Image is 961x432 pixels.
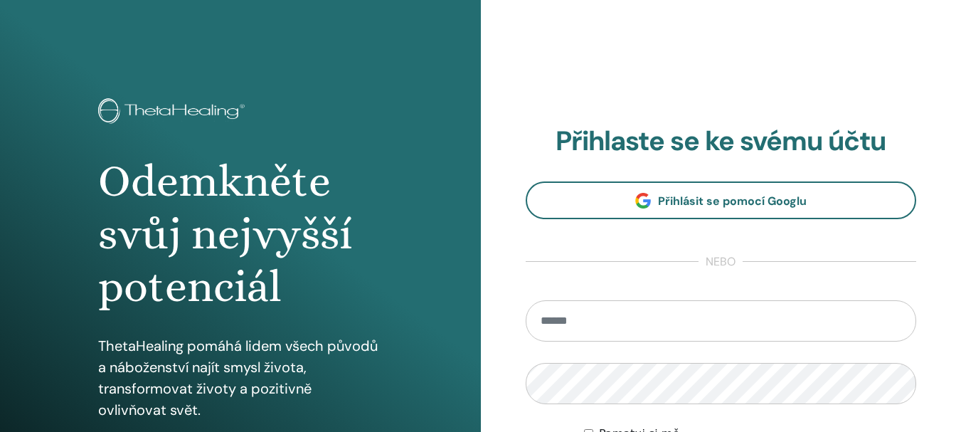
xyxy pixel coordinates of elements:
font: nebo [706,254,736,269]
a: Přihlásit se pomocí Googlu [526,181,917,219]
font: Přihlaste se ke svému účtu [556,123,886,159]
font: Přihlásit se pomocí Googlu [658,194,807,209]
font: ThetaHealing pomáhá lidem všech původů a náboženství najít smysl života, transformovat životy a p... [98,337,378,419]
font: Odemkněte svůj nejvyšší potenciál [98,156,352,312]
